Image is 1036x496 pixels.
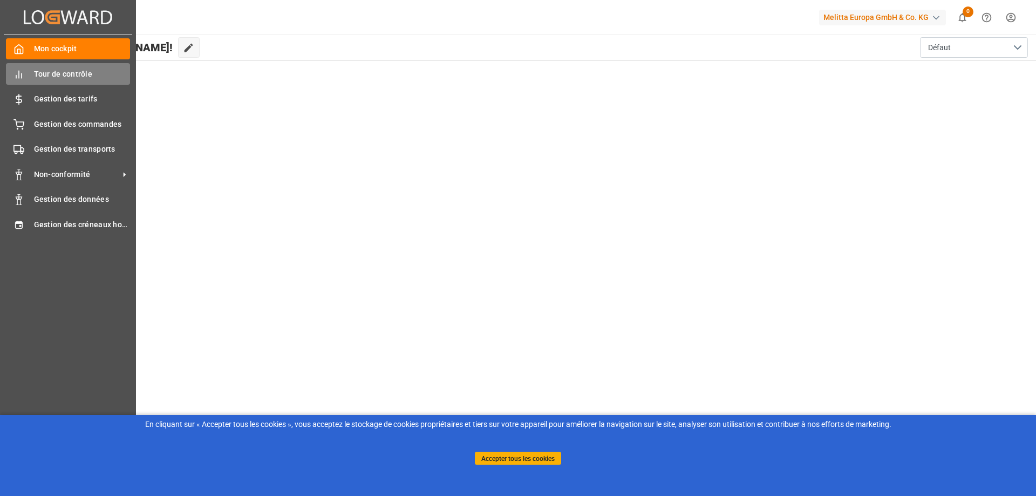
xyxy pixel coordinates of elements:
[928,43,951,52] font: Défaut
[34,44,77,53] font: Mon cockpit
[45,41,173,54] font: Bonjour [PERSON_NAME]!
[823,13,929,22] font: Melitta Europa GmbH & Co. KG
[34,145,115,153] font: Gestion des transports
[974,5,999,30] button: Centre d'aide
[6,214,130,235] a: Gestion des créneaux horaires
[145,420,891,429] font: En cliquant sur « Accepter tous les cookies », vous acceptez le stockage de cookies propriétaires...
[950,5,974,30] button: afficher 0 nouvelles notifications
[6,38,130,59] a: Mon cockpit
[6,139,130,160] a: Gestion des transports
[6,189,130,210] a: Gestion des données
[34,120,122,128] font: Gestion des commandes
[920,37,1028,58] button: ouvrir le menu
[34,220,143,229] font: Gestion des créneaux horaires
[966,8,970,15] font: 0
[819,7,950,28] button: Melitta Europa GmbH & Co. KG
[475,452,561,465] button: Accepter tous les cookies
[6,63,130,84] a: Tour de contrôle
[34,70,92,78] font: Tour de contrôle
[6,113,130,134] a: Gestion des commandes
[481,454,555,462] font: Accepter tous les cookies
[34,195,109,203] font: Gestion des données
[6,89,130,110] a: Gestion des tarifs
[34,94,98,103] font: Gestion des tarifs
[34,170,91,179] font: Non-conformité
